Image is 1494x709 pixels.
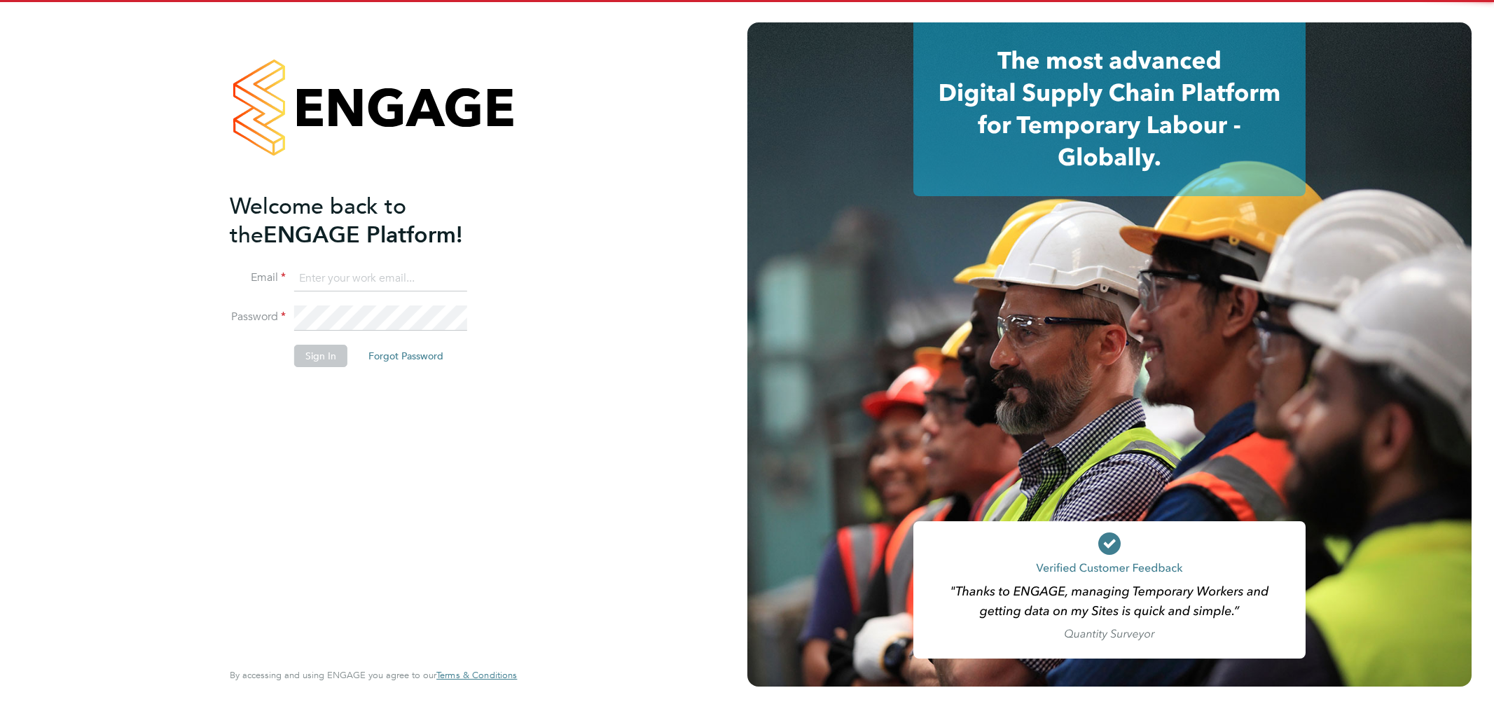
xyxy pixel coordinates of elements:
[230,310,286,324] label: Password
[230,192,503,249] h2: ENGAGE Platform!
[230,270,286,285] label: Email
[294,345,347,367] button: Sign In
[230,193,406,249] span: Welcome back to the
[230,669,517,681] span: By accessing and using ENGAGE you agree to our
[436,670,517,681] a: Terms & Conditions
[294,266,467,291] input: Enter your work email...
[357,345,455,367] button: Forgot Password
